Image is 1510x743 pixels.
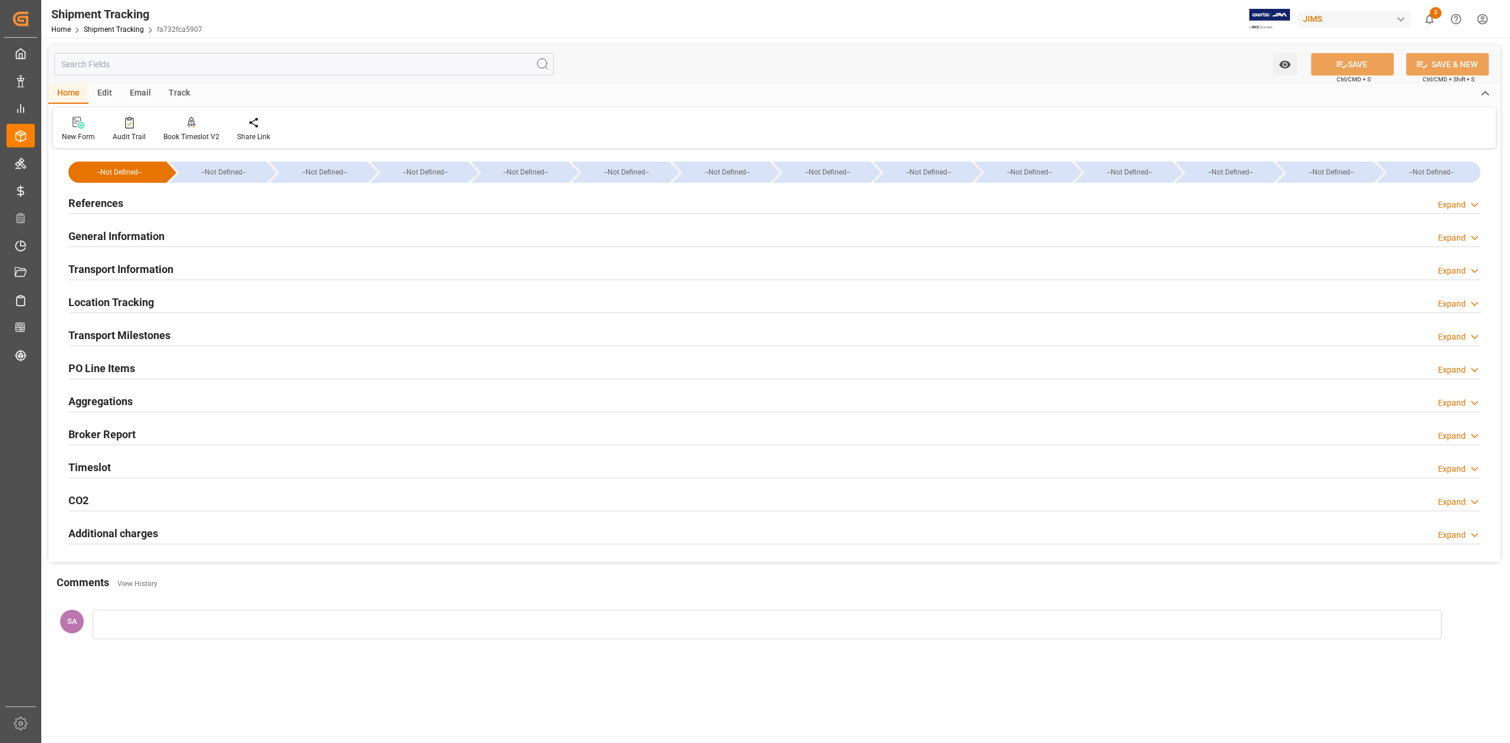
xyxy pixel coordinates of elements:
h2: References [68,195,123,211]
div: Home [48,84,88,104]
div: --Not Defined-- [80,162,158,183]
button: Help Center [1443,6,1469,32]
div: Edit [88,84,121,104]
div: --Not Defined-- [169,162,267,183]
div: --Not Defined-- [986,162,1072,183]
div: Book Timeslot V2 [163,131,219,142]
h2: PO Line Items [68,360,135,376]
div: --Not Defined-- [684,162,770,183]
div: Expand [1438,496,1466,508]
div: Expand [1438,397,1466,409]
span: 3 [1430,7,1442,19]
div: --Not Defined-- [181,162,267,183]
div: --Not Defined-- [1176,162,1273,183]
div: --Not Defined-- [583,162,669,183]
div: Expand [1438,199,1466,211]
div: --Not Defined-- [382,162,468,183]
div: --Not Defined-- [773,162,871,183]
div: Expand [1438,298,1466,310]
h2: Transport Information [68,261,173,277]
div: --Not Defined-- [672,162,770,183]
div: Shipment Tracking [51,5,202,23]
button: show 3 new notifications [1416,6,1443,32]
button: open menu [1273,53,1297,75]
div: Email [121,84,160,104]
span: Ctrl/CMD + Shift + S [1423,75,1475,84]
div: Expand [1438,265,1466,277]
h2: Broker Report [68,426,136,442]
div: --Not Defined-- [1288,162,1374,183]
div: --Not Defined-- [471,162,569,183]
div: --Not Defined-- [1276,162,1374,183]
div: --Not Defined-- [572,162,669,183]
div: Expand [1438,430,1466,442]
div: Expand [1438,463,1466,475]
div: --Not Defined-- [370,162,468,183]
h2: Aggregations [68,393,133,409]
h2: Additional charges [68,525,158,541]
div: --Not Defined-- [1388,162,1475,183]
div: --Not Defined-- [1086,162,1173,183]
a: Home [51,25,71,34]
div: New Form [62,131,95,142]
div: --Not Defined-- [1187,162,1273,183]
div: Expand [1438,232,1466,244]
div: --Not Defined-- [1377,162,1481,183]
h2: Comments [57,574,109,590]
button: SAVE & NEW [1406,53,1489,75]
button: SAVE [1311,53,1394,75]
div: JIMS [1298,11,1411,28]
div: Track [160,84,199,104]
h2: General Information [68,228,165,244]
h2: Transport Milestones [68,327,170,343]
h2: Timeslot [68,459,111,475]
div: Expand [1438,364,1466,376]
div: --Not Defined-- [270,162,367,183]
div: Expand [1438,331,1466,343]
h2: CO2 [68,492,88,508]
div: --Not Defined-- [68,162,166,183]
button: JIMS [1298,8,1416,30]
a: View History [117,580,157,588]
div: --Not Defined-- [1075,162,1173,183]
a: Shipment Tracking [84,25,144,34]
div: --Not Defined-- [281,162,367,183]
img: Exertis%20JAM%20-%20Email%20Logo.jpg_1722504956.jpg [1249,9,1290,29]
span: SA [67,617,77,626]
div: --Not Defined-- [885,162,971,183]
div: Expand [1438,529,1466,541]
input: Search Fields [54,53,554,75]
h2: Location Tracking [68,294,154,310]
div: --Not Defined-- [874,162,971,183]
div: --Not Defined-- [974,162,1072,183]
div: --Not Defined-- [784,162,871,183]
div: Audit Trail [113,131,146,142]
span: Ctrl/CMD + S [1337,75,1371,84]
div: --Not Defined-- [483,162,569,183]
div: Share Link [237,131,270,142]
